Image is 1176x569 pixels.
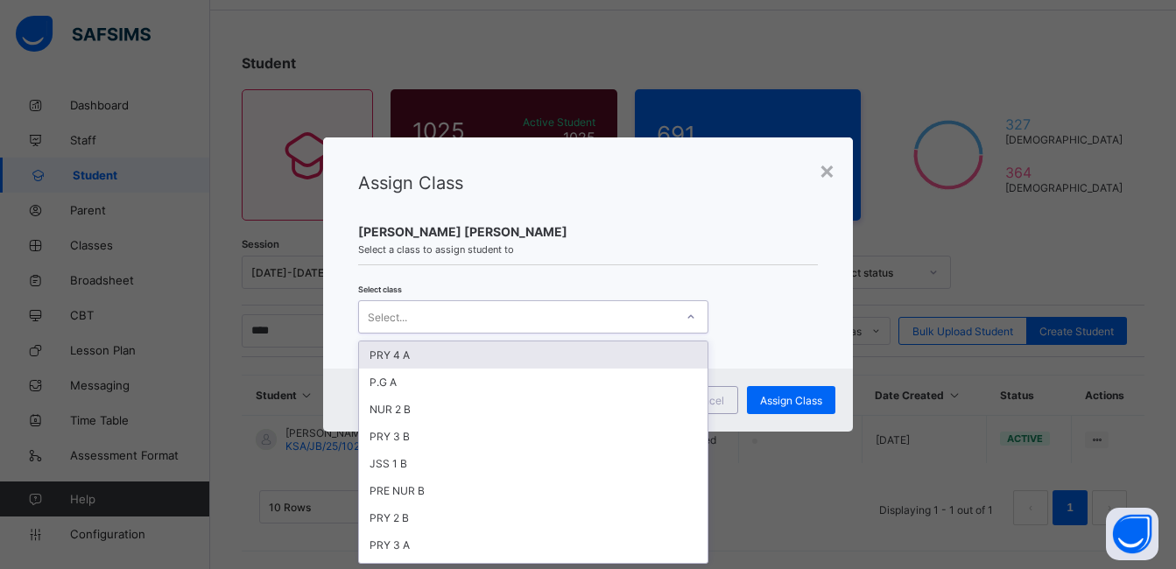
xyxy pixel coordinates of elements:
[359,369,708,396] div: P.G A
[359,504,708,531] div: PRY 2 B
[760,394,822,407] span: Assign Class
[359,477,708,504] div: PRE NUR B
[359,423,708,450] div: PRY 3 B
[359,341,708,369] div: PRY 4 A
[359,396,708,423] div: NUR 2 B
[819,155,835,185] div: ×
[359,531,708,558] div: PRY 3 A
[358,172,463,193] span: Assign Class
[358,224,817,239] span: [PERSON_NAME] [PERSON_NAME]
[358,284,402,294] span: Select class
[1106,508,1158,560] button: Open asap
[358,243,817,256] span: Select a class to assign student to
[359,450,708,477] div: JSS 1 B
[368,300,407,334] div: Select...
